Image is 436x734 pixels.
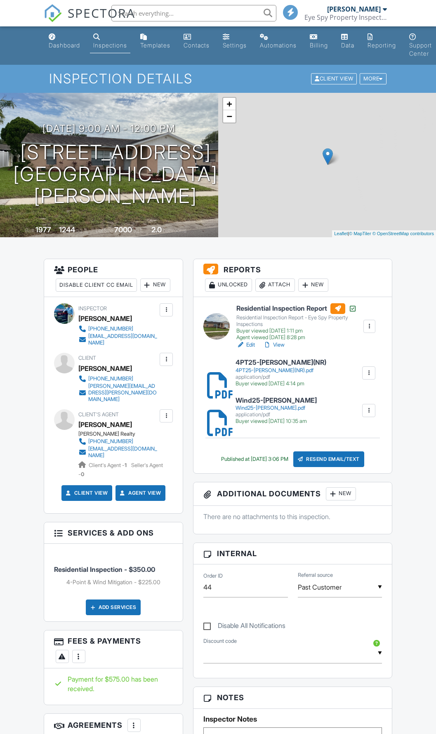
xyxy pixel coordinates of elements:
div: Settings [223,42,247,49]
div: Wind25-[PERSON_NAME].pdf [236,405,317,411]
div: Add Services [86,599,141,615]
div: Buyer viewed [DATE] 4:14 pm [236,380,326,387]
div: [PERSON_NAME] [78,362,132,375]
div: | [332,230,436,237]
a: SPECTORA [44,11,135,28]
div: 2.0 [151,225,162,234]
a: © OpenStreetMap contributors [372,231,434,236]
strong: 0 [81,471,84,477]
div: Reporting [368,42,396,49]
a: Client View [310,75,359,81]
div: [PERSON_NAME][EMAIL_ADDRESS][PERSON_NAME][DOMAIN_NAME] [88,383,158,403]
div: More [360,73,387,85]
label: Disable All Notifications [203,622,285,632]
h3: Notes [193,687,392,708]
div: 7000 [114,225,132,234]
div: 1244 [59,225,75,234]
h3: Internal [193,543,392,564]
div: Client View [311,73,357,85]
div: [PHONE_NUMBER] [88,326,133,332]
div: Payment for $575.00 has been received. [54,675,173,693]
a: Settings [219,30,250,53]
a: Automations (Basic) [257,30,300,53]
a: Leaflet [334,231,348,236]
div: Agent viewed [DATE] 8:28 pm [236,334,363,341]
div: Dashboard [49,42,80,49]
h3: People [44,259,183,297]
div: Templates [140,42,170,49]
div: Contacts [184,42,210,49]
div: Disable Client CC Email [56,278,137,292]
div: Eye Spy Property Inspections, Inc. [304,13,387,21]
a: 4PT25-[PERSON_NAME](NR) 4PT25-[PERSON_NAME](NR).pdf application/pdf Buyer viewed [DATE] 4:14 pm [236,359,326,387]
div: [PERSON_NAME] Realty [78,431,164,437]
div: Support Center [409,42,432,57]
div: Attach [255,278,295,292]
label: Referral source [298,571,333,579]
li: Add on: 4-Point & Wind Mitigation [66,578,173,586]
a: View [263,341,285,349]
span: Built [25,227,34,234]
span: Lot Size [96,227,113,234]
span: Client [78,355,96,361]
div: New [326,487,356,500]
div: Automations [260,42,297,49]
div: Buyer viewed [DATE] 1:11 pm [236,328,363,334]
h6: Wind25-[PERSON_NAME] [236,397,317,404]
span: Residential Inspection - $350.00 [54,565,155,574]
div: [PHONE_NUMBER] [88,438,133,445]
div: Resend Email/Text [293,451,364,467]
a: Data [338,30,358,53]
div: application/pdf [236,411,317,418]
div: [PERSON_NAME] [78,312,132,325]
h3: Reports [193,259,392,297]
div: [PERSON_NAME] [327,5,381,13]
span: sq.ft. [133,227,144,234]
a: [PHONE_NUMBER] [78,325,158,333]
a: Dashboard [45,30,83,53]
div: New [298,278,328,292]
label: Discount code [203,637,237,645]
span: Inspector [78,305,107,312]
a: Inspections [90,30,130,53]
a: Zoom in [223,98,236,110]
h6: Residential Inspection Report [236,303,363,314]
input: Search everything... [111,5,276,21]
strong: 1 [125,462,127,468]
div: Residential Inspection Report - Eye Spy Property Inspections [236,314,363,328]
a: Billing [306,30,331,53]
div: Inspections [93,42,127,49]
div: Unlocked [205,278,252,292]
a: Client View [64,489,108,497]
p: There are no attachments to this inspection. [203,512,382,521]
a: Contacts [180,30,213,53]
h3: Fees & Payments [44,630,183,668]
div: New [140,278,170,292]
div: [EMAIL_ADDRESS][DOMAIN_NAME] [88,446,158,459]
h6: 4PT25-[PERSON_NAME](NR) [236,359,326,366]
a: [PHONE_NUMBER] [78,437,158,446]
div: Data [341,42,354,49]
a: Residential Inspection Report Residential Inspection Report - Eye Spy Property Inspections Buyer ... [236,303,363,341]
a: Reporting [364,30,399,53]
a: Edit [236,341,255,349]
span: Client's Agent [78,411,119,418]
h3: Additional Documents [193,482,392,506]
a: © MapTiler [349,231,371,236]
li: Service: Residential Inspection [54,550,173,593]
a: Templates [137,30,174,53]
a: [PERSON_NAME] [78,418,132,431]
a: [EMAIL_ADDRESS][DOMAIN_NAME] [78,333,158,346]
h1: Inspection Details [49,71,387,86]
span: bathrooms [163,227,186,234]
a: Agent View [118,489,161,497]
label: Order ID [203,572,223,580]
span: SPECTORA [68,4,135,21]
img: The Best Home Inspection Software - Spectora [44,4,62,22]
div: 1977 [35,225,51,234]
h5: Inspector Notes [203,715,382,723]
div: Published at [DATE] 3:06 PM [221,456,288,463]
div: Buyer viewed [DATE] 10:35 am [236,418,317,425]
a: Wind25-[PERSON_NAME] Wind25-[PERSON_NAME].pdf application/pdf Buyer viewed [DATE] 10:35 am [236,397,317,425]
